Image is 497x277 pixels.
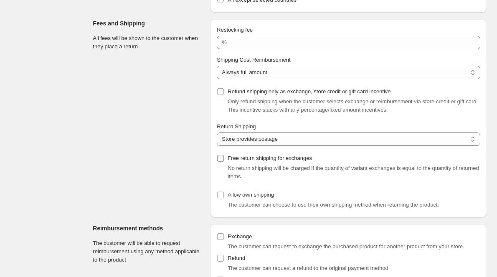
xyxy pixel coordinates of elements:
[93,239,203,264] p: The customer will be able to request reimbursement using any method applicable to the product
[217,57,290,63] span: Shipping Cost Reimbursement
[228,265,390,271] span: The customer can request a refund to the original payment method.
[217,27,253,33] span: Restocking fee
[222,39,227,45] span: %
[228,233,252,240] span: Exchange
[228,243,464,250] span: The customer can request to exchange the purchased product for another product from your store.
[93,224,203,232] h3: Reimbursement methods
[217,123,256,130] span: Return Shipping
[228,98,478,113] span: Only refund shipping when the customer selects exchange or reimbursement via store credit or gift...
[228,165,479,180] span: No return shipping will be charged if the quantity of variant exchanges is equal to the quantity ...
[228,88,390,95] span: Refund shipping only as exchange, store credit or gift card incentive
[228,202,439,208] span: The customer can choose to use their own shipping method when returning the product.
[93,19,203,27] h3: Fees and Shipping
[228,192,274,198] span: Allow own shipping
[228,255,245,261] span: Refund
[93,34,203,51] p: All fees will be shown to the customer when they place a return
[228,155,312,161] span: Free return shipping for exchanges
